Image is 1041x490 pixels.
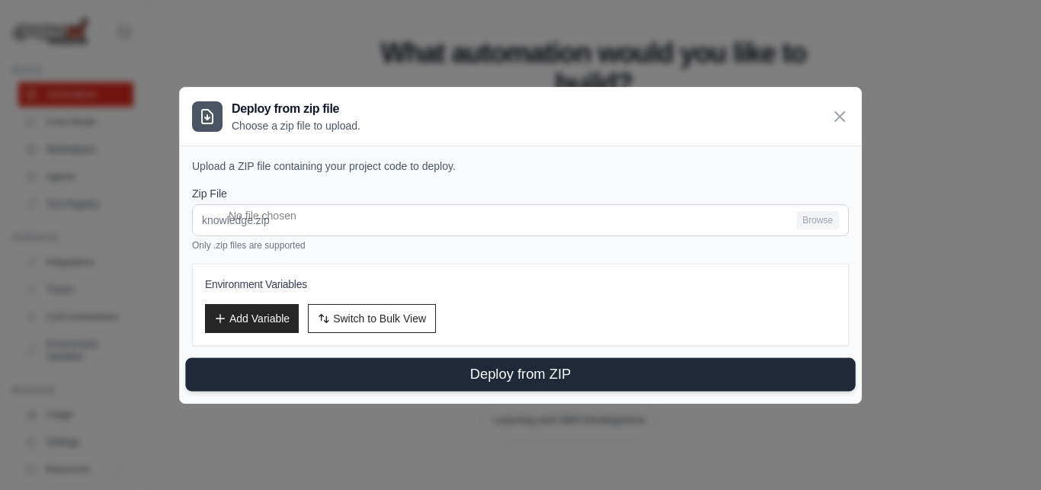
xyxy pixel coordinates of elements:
h3: Environment Variables [205,277,836,292]
span: Switch to Bulk View [333,311,426,326]
p: Only .zip files are supported [192,239,849,251]
p: Upload a ZIP file containing your project code to deploy. [192,159,849,174]
button: Deploy from ZIP [185,357,855,391]
p: Choose a zip file to upload. [232,118,360,133]
input: knowledge.zip Browse [192,204,849,236]
button: Add Variable [205,304,299,333]
label: Zip File [192,186,849,201]
h3: Deploy from zip file [232,100,360,118]
button: Switch to Bulk View [308,304,436,333]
